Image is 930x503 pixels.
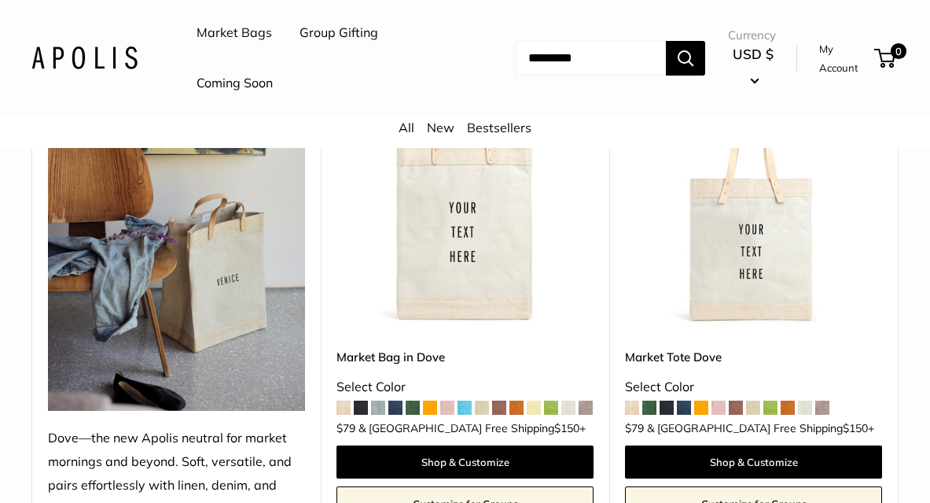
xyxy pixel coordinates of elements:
[336,446,594,479] a: Shop & Customize
[336,375,594,399] div: Select Color
[625,70,882,327] a: Market Tote DoveMarket Tote Dove
[625,375,882,399] div: Select Color
[647,423,874,434] span: & [GEOGRAPHIC_DATA] Free Shipping +
[467,120,531,135] a: Bestsellers
[876,49,895,68] a: 0
[336,421,355,435] span: $79
[728,24,778,46] span: Currency
[399,120,414,135] a: All
[733,46,774,62] span: USD $
[336,70,594,327] img: Market Bag in Dove
[625,70,882,327] img: Market Tote Dove
[358,423,586,434] span: & [GEOGRAPHIC_DATA] Free Shipping +
[843,421,868,435] span: $150
[336,348,594,366] a: Market Bag in Dove
[197,72,273,95] a: Coming Soon
[48,70,305,412] img: Dove—the new Apolis neutral for market mornings and beyond. Soft, versatile, and pairs effortless...
[300,21,378,45] a: Group Gifting
[197,21,272,45] a: Market Bags
[819,39,869,78] a: My Account
[625,348,882,366] a: Market Tote Dove
[31,46,138,69] img: Apolis
[427,120,454,135] a: New
[336,70,594,327] a: Market Bag in DoveMarket Bag in Dove
[554,421,579,435] span: $150
[625,421,644,435] span: $79
[516,41,666,76] input: Search...
[625,446,882,479] a: Shop & Customize
[728,42,778,92] button: USD $
[666,41,705,76] button: Search
[891,43,906,59] span: 0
